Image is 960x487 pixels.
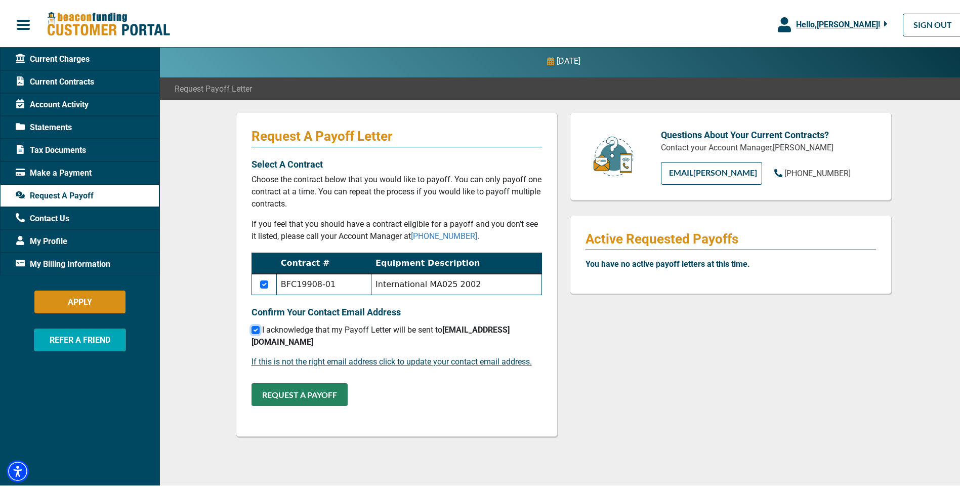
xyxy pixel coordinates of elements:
[411,229,477,239] a: [PHONE_NUMBER]
[47,10,170,35] img: Beacon Funding Customer Portal Logo
[586,229,876,245] p: Active Requested Payoffs
[34,289,126,311] button: APPLY
[16,233,67,246] span: My Profile
[661,140,876,152] p: Contact your Account Manager, [PERSON_NAME]
[16,256,110,268] span: My Billing Information
[34,327,126,349] button: REFER A FRIEND
[276,272,371,293] td: BFC19908-01
[586,257,750,267] b: You have no active payoff letters at this time.
[591,134,636,176] img: customer-service.png
[16,97,89,109] span: Account Activity
[784,167,851,176] span: [PHONE_NUMBER]
[371,251,541,272] th: Equipment Description
[7,458,29,480] div: Accessibility Menu
[16,74,94,86] span: Current Contracts
[252,303,542,317] p: Confirm Your Contact Email Address
[252,172,542,208] p: Choose the contract below that you would like to payoff. You can only payoff one contract at a ti...
[252,323,510,345] span: I acknowledge that my Payoff Letter will be sent to
[557,53,580,65] p: [DATE]
[371,272,541,293] td: International MA025 2002
[16,165,92,177] span: Make a Payment
[16,142,86,154] span: Tax Documents
[661,126,876,140] p: Questions About Your Current Contracts?
[16,188,94,200] span: Request A Payoff
[16,51,90,63] span: Current Charges
[175,81,252,93] span: Request Payoff Letter
[276,251,371,272] th: Contract #
[796,18,880,27] span: Hello, [PERSON_NAME] !
[252,216,542,240] p: If you feel that you should have a contract eligible for a payoff and you don’t see it listed, pl...
[252,155,542,169] p: Select A Contract
[16,119,72,132] span: Statements
[252,381,348,404] button: REQUEST A PAYOFF
[252,126,542,142] p: Request A Payoff Letter
[16,211,69,223] span: Contact Us
[774,166,851,178] a: [PHONE_NUMBER]
[252,355,532,364] a: If this is not the right email address click to update your contact email address.
[661,160,762,183] a: EMAIL[PERSON_NAME]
